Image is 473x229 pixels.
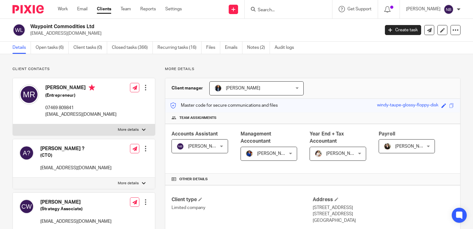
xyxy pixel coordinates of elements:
[12,23,26,37] img: svg%3E
[165,6,182,12] a: Settings
[89,84,95,91] i: Primary
[12,5,44,13] img: Pixie
[12,67,155,72] p: Client contacts
[247,42,270,54] a: Notes (2)
[58,6,68,12] a: Work
[45,111,117,118] p: [EMAIL_ADDRESS][DOMAIN_NAME]
[347,7,371,11] span: Get Support
[40,206,112,212] h5: (Strategy Associate)
[19,84,39,104] img: svg%3E
[40,152,112,159] h5: (CTO)
[379,131,395,136] span: Payroll
[246,150,253,157] img: Nicole.jpeg
[315,150,322,157] img: Kayleigh%20Henson.jpeg
[377,102,438,109] div: windy-taupe-glossy-floppy-disk
[395,144,430,149] span: [PERSON_NAME]
[112,42,153,54] a: Closed tasks (366)
[172,85,203,91] h3: Client manager
[226,86,260,90] span: [PERSON_NAME]
[179,177,208,182] span: Other details
[310,131,344,144] span: Year End + Tax Accountant
[179,115,217,120] span: Team assignments
[157,42,202,54] a: Recurring tasks (16)
[140,6,156,12] a: Reports
[12,42,31,54] a: Details
[40,145,112,152] h4: [PERSON_NAME] ?
[30,23,306,30] h2: Waypoint Commodities Ltd
[313,196,454,203] h4: Address
[121,6,131,12] a: Team
[73,42,107,54] a: Client tasks (0)
[45,84,117,92] h4: [PERSON_NAME]
[313,205,454,211] p: [STREET_ADDRESS]
[45,105,117,111] p: 07469 809841
[214,84,222,92] img: martin-hickman.jpg
[165,67,461,72] p: More details
[45,92,117,99] h5: (Entrepreneur)
[385,25,421,35] a: Create task
[313,217,454,224] p: [GEOGRAPHIC_DATA]
[172,196,313,203] h4: Client type
[406,6,441,12] p: [PERSON_NAME]
[19,145,34,160] img: %3E %3Ctext x='21' fill='%23ffffff' font-family='aktiv-grotesk,-apple-system,BlinkMacSystemFont,S...
[40,218,112,225] p: [EMAIL_ADDRESS][DOMAIN_NAME]
[118,181,139,186] p: More details
[241,131,271,144] span: Management Acccountant
[118,127,139,132] p: More details
[19,199,34,214] img: svg%3E
[206,42,220,54] a: Files
[177,143,184,150] img: svg%3E
[444,4,454,14] img: svg%3E
[77,6,87,12] a: Email
[384,143,391,150] img: Helen%20Campbell.jpeg
[172,131,218,136] span: Accounts Assistant
[313,211,454,217] p: [STREET_ADDRESS]
[172,205,313,211] p: Limited company
[97,6,111,12] a: Clients
[30,30,376,37] p: [EMAIL_ADDRESS][DOMAIN_NAME]
[225,42,242,54] a: Emails
[257,8,313,13] input: Search
[40,199,112,206] h4: [PERSON_NAME]
[170,102,278,109] p: Master code for secure communications and files
[40,165,112,171] p: [EMAIL_ADDRESS][DOMAIN_NAME]
[275,42,299,54] a: Audit logs
[326,151,361,156] span: [PERSON_NAME]
[36,42,69,54] a: Open tasks (6)
[188,144,222,149] span: [PERSON_NAME]
[257,151,291,156] span: [PERSON_NAME]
